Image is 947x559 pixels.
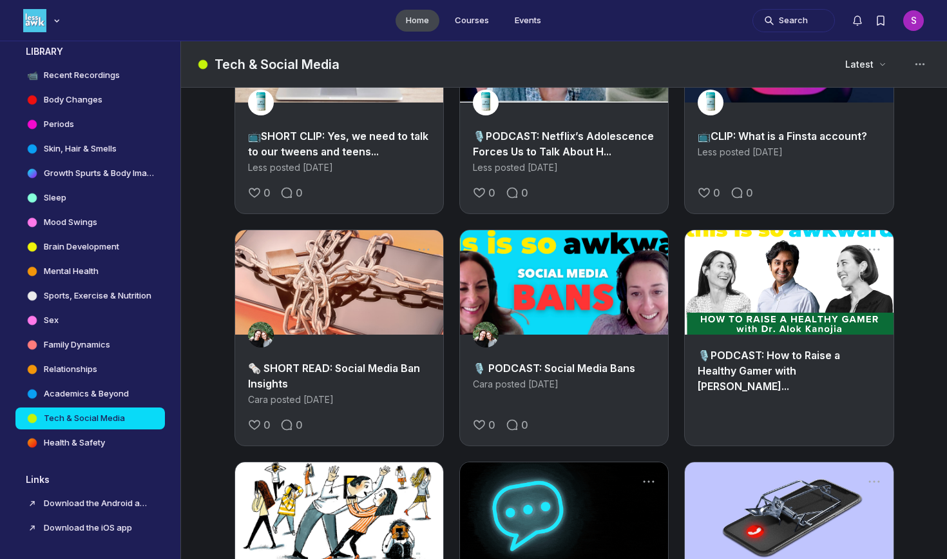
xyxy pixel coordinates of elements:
span: 📹 [26,69,39,82]
h4: Growth Spurts & Body Image [44,167,155,180]
a: 🎙️PODCAST: How to Raise a Healthy Gamer with [PERSON_NAME]... [698,349,840,393]
a: View user profile [473,328,499,341]
button: Search [752,9,835,32]
h4: Sex [44,314,59,327]
button: Post actions [865,473,883,491]
h3: LIBRARY [26,45,63,58]
a: 🎙️PODCAST: Netflix’s Adolescence Forces Us to Talk About H... [473,130,654,158]
span: 0 [296,185,303,201]
svg: Space settings [912,57,928,72]
h4: Download the Android app [44,497,149,510]
button: Post actions [415,240,433,259]
a: Home [396,10,439,32]
a: Less posted[DATE] [248,161,333,173]
a: Growth Spurts & Body Image [15,162,165,184]
button: Latest [837,53,893,76]
a: Download the Android appView sidebar link options [15,493,165,515]
span: Less posted [698,146,750,159]
button: Notifications [846,9,869,32]
a: View user profile [698,96,723,109]
a: Mental Health [15,260,165,282]
h4: Brain Development [44,240,119,253]
h4: Body Changes [44,93,102,106]
a: Mood Swings [15,211,165,233]
a: Sleep [15,187,165,209]
span: Cara posted [473,378,526,391]
button: Like the 🎙️ PODCAST: Social Media Bans post [470,415,498,435]
a: Events [504,10,551,32]
a: Family Dynamics [15,334,165,356]
button: Like the 🎙️PODCAST: Netflix’s Adolescence Forces Us to Talk About Hard Things post [470,182,498,203]
span: 0 [488,417,495,433]
a: Academics & Beyond [15,383,165,405]
button: Like the 📺SHORT CLIP: Yes, we need to talk to our tweens and teens about porn. post [245,182,273,203]
span: 0 [746,185,753,201]
h4: Tech & Social Media [44,412,125,425]
span: Links [26,473,50,486]
a: 📺SHORT CLIP: Yes, we need to talk to our tweens and teens... [248,130,428,158]
span: Cara posted [248,393,301,406]
a: Health & Safety [15,432,165,454]
h4: Mental Health [44,265,99,278]
h4: Download the iOS app [44,522,149,534]
h4: Recent Recordings [44,69,120,82]
span: Latest [845,58,874,71]
span: [DATE] [303,161,333,174]
a: Download the iOS appView sidebar link options [15,517,165,539]
a: Cara posted[DATE] [473,377,559,390]
a: Body Changes [15,89,165,111]
button: Like the 🗞️ SHORT READ: Social Media Ban Insights post [245,415,273,435]
img: Less Awkward Hub logo [23,9,46,32]
button: LinksExpand links [15,469,165,490]
h4: Academics & Beyond [44,387,129,400]
a: Courses [445,10,499,32]
button: Post actions [865,240,883,259]
h4: Periods [44,118,74,131]
span: 0 [488,185,495,201]
button: User menu options [903,10,924,31]
div: Post actions [640,240,658,259]
button: Post actions [415,473,433,491]
span: [DATE] [303,393,334,406]
span: 0 [296,417,303,433]
h4: Sleep [44,191,66,204]
span: 0 [521,185,528,201]
button: Like the 📺CLIP: What is a Finsta account? post [695,182,723,203]
a: Sex [15,309,165,331]
a: 📹Recent Recordings [15,64,165,86]
h4: Relationships [44,363,97,376]
span: 0 [521,417,528,433]
a: Comment on this post [278,182,305,203]
header: Page Header [181,41,947,88]
button: LIBRARYCollapse space [15,41,165,62]
h4: Sports, Exercise & Nutrition [44,289,151,302]
a: View user profile [473,96,499,109]
span: 0 [263,185,271,201]
button: Less Awkward Hub logo [23,8,63,34]
a: Periods [15,113,165,135]
a: 🎙️ PODCAST: Social Media Bans [473,362,635,375]
button: Space settings [908,53,932,76]
a: Tech & Social Media [15,407,165,429]
h4: Family Dynamics [44,338,110,351]
a: Less posted[DATE] [473,161,558,173]
a: 🗞️ SHORT READ: Social Media Ban Insights [248,362,420,390]
h4: Skin, Hair & Smells [44,142,117,155]
a: View user profile [248,328,274,341]
div: S [903,10,924,31]
span: Less posted [473,161,525,174]
span: Less posted [248,161,300,174]
a: Sports, Exercise & Nutrition [15,285,165,307]
h4: Mood Swings [44,216,97,229]
button: Post actions [640,473,658,491]
span: [DATE] [752,146,783,159]
a: Less posted[DATE] [698,145,783,158]
a: Comment on this post [503,415,531,435]
span: [DATE] [528,378,559,391]
a: View user profile [248,96,274,109]
a: 📺CLIP: What is a Finsta account? [698,130,867,142]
